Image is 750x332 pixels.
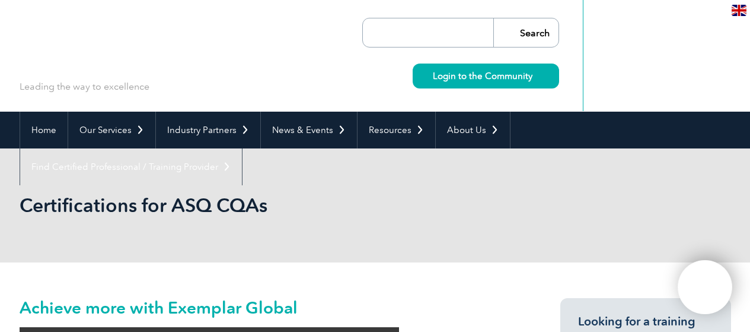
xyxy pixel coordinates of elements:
a: Industry Partners [156,112,260,148]
a: Home [20,112,68,148]
img: en [732,5,746,16]
a: Login to the Community [413,64,559,88]
img: svg+xml;nitro-empty-id=MzU0OjIyMw==-1;base64,PHN2ZyB2aWV3Qm94PSIwIDAgMTEgMTEiIHdpZHRoPSIxMSIgaGVp... [532,72,539,79]
a: Find Certified Professional / Training Provider [20,148,242,185]
img: svg+xml;nitro-empty-id=ODY5OjExNg==-1;base64,PHN2ZyB2aWV3Qm94PSIwIDAgNDAwIDQwMCIgd2lkdGg9IjQwMCIg... [690,273,720,302]
a: Resources [358,112,435,148]
a: News & Events [261,112,357,148]
h2: Certifications for ASQ CQAs [20,196,518,215]
a: Our Services [68,112,155,148]
h2: Achieve more with Exemplar Global [20,298,518,317]
input: Search [493,18,558,47]
a: About Us [436,112,510,148]
p: Leading the way to excellence [20,80,149,93]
